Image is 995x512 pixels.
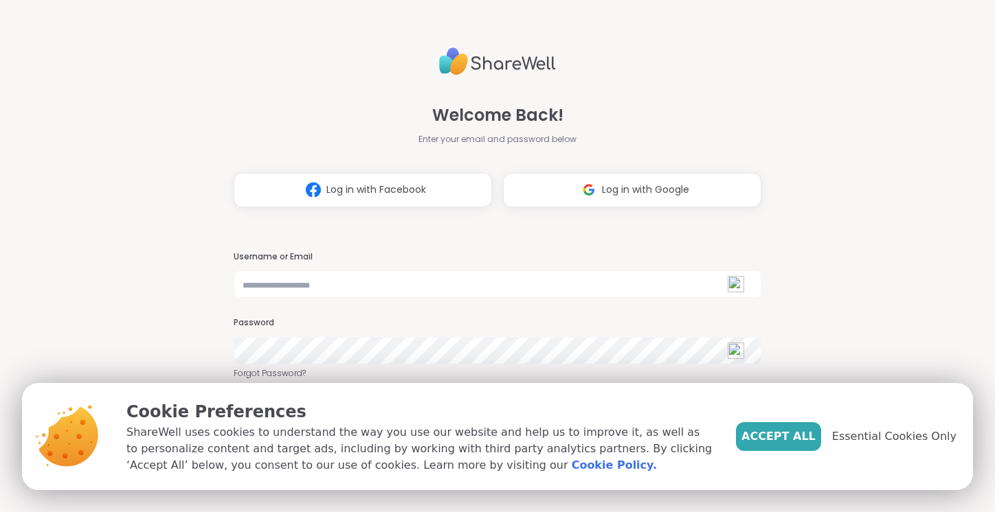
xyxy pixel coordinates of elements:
button: Log in with Facebook [234,173,492,207]
span: Welcome Back! [432,103,563,128]
span: Enter your email and password below [418,133,577,146]
a: Cookie Policy. [572,457,657,474]
img: ShareWell Logomark [576,177,602,202]
h3: Username or Email [234,251,761,263]
p: Cookie Preferences [126,399,714,424]
button: Accept All [736,422,821,451]
img: ShareWell Logomark [300,177,326,202]
span: Essential Cookies Only [832,428,957,445]
span: Accept All [741,428,816,445]
img: ShareWell Logo [439,42,556,81]
a: Forgot Password? [234,367,761,380]
span: Log in with Facebook [326,183,426,197]
img: npw-badge-icon.svg [728,276,744,292]
span: Log in with Google [602,183,689,197]
img: npw-badge-icon.svg [728,342,744,359]
button: Log in with Google [503,173,761,207]
p: ShareWell uses cookies to understand the way you use our website and help us to improve it, as we... [126,424,714,474]
h3: Password [234,317,761,329]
